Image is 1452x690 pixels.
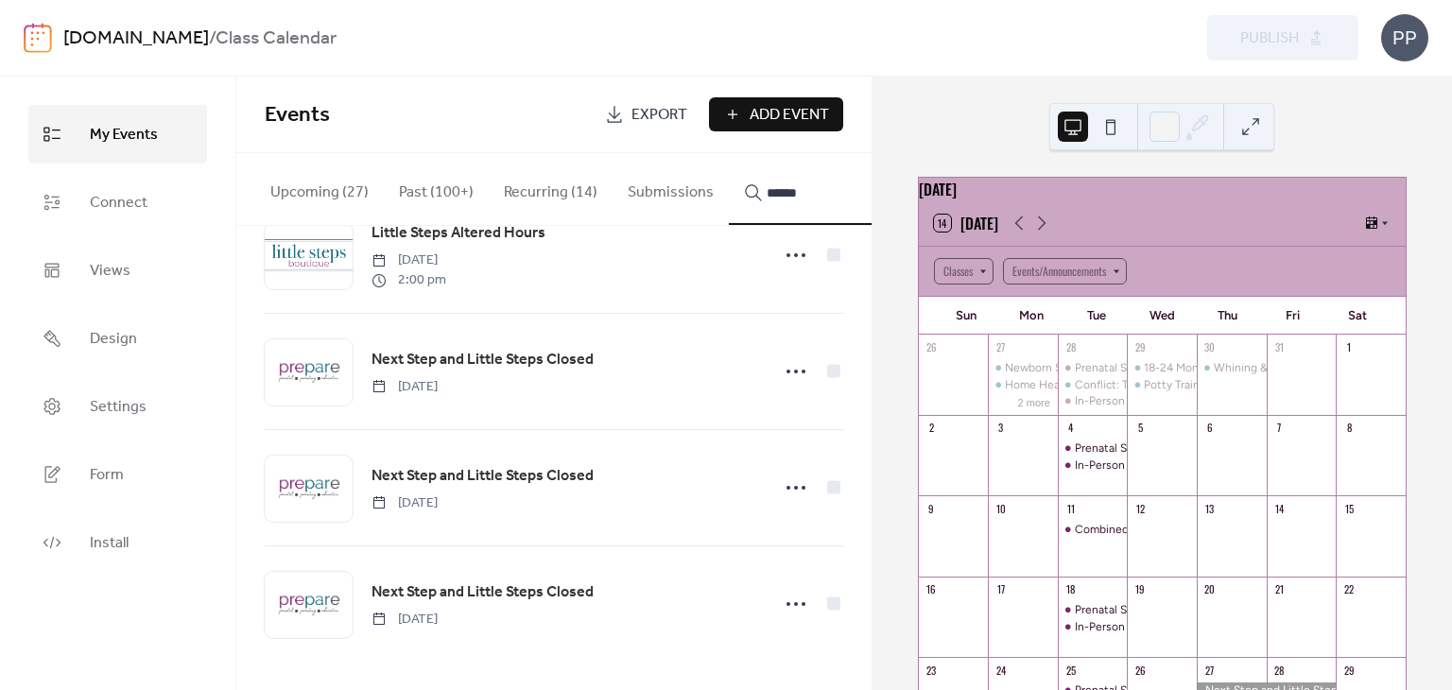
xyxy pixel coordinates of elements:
[1202,582,1217,596] div: 20
[988,360,1058,376] div: Newborn Sickness & Teething Time
[1132,340,1147,354] div: 29
[1058,602,1128,618] div: Prenatal Series
[1341,582,1356,596] div: 22
[1058,377,1128,393] div: Conflict: The Art of & Mastering Communication
[1075,440,1152,457] div: Prenatal Series
[1202,421,1217,435] div: 6
[925,663,939,677] div: 23
[1130,297,1195,335] div: Wed
[372,348,594,372] a: Next Step and Little Steps Closed
[28,309,207,368] a: Design
[631,104,687,127] span: Export
[1325,297,1391,335] div: Sat
[372,250,446,270] span: [DATE]
[1127,377,1197,393] div: Potty Training & Fighting the Impulse to Spend
[1272,582,1287,596] div: 21
[1202,340,1217,354] div: 30
[1063,582,1078,596] div: 18
[1341,663,1356,677] div: 29
[372,221,545,246] a: Little Steps Altered Hours
[919,178,1406,200] div: [DATE]
[1058,619,1128,635] div: In-Person Prenatal Series
[1272,421,1287,435] div: 7
[994,501,1008,515] div: 10
[709,97,843,131] button: Add Event
[994,663,1008,677] div: 24
[1132,421,1147,435] div: 5
[994,582,1008,596] div: 17
[1132,501,1147,515] div: 12
[90,256,130,286] span: Views
[209,21,216,57] b: /
[1075,360,1152,376] div: Prenatal Series
[1075,619,1205,635] div: In-Person Prenatal Series
[1005,360,1231,376] div: Newborn Sickness & [MEDICAL_DATA] Time
[1197,360,1267,376] div: Whining & Tantrums
[1272,501,1287,515] div: 14
[63,21,209,57] a: [DOMAIN_NAME]
[999,297,1064,335] div: Mon
[28,173,207,232] a: Connect
[265,95,330,136] span: Events
[1058,440,1128,457] div: Prenatal Series
[1341,340,1356,354] div: 1
[372,349,594,371] span: Next Step and Little Steps Closed
[591,97,701,131] a: Export
[750,104,829,127] span: Add Event
[988,377,1058,393] div: Home Health & Anger Management
[1075,457,1205,474] div: In-Person Prenatal Series
[489,153,613,223] button: Recurring (14)
[1381,14,1428,61] div: PP
[372,581,594,604] span: Next Step and Little Steps Closed
[1063,340,1078,354] div: 28
[1260,297,1325,335] div: Fri
[1341,421,1356,435] div: 8
[372,464,594,489] a: Next Step and Little Steps Closed
[384,153,489,223] button: Past (100+)
[1075,522,1305,538] div: Combined Prenatal Series – Labor & Delivery
[28,105,207,164] a: My Events
[372,580,594,605] a: Next Step and Little Steps Closed
[1075,377,1324,393] div: Conflict: The Art of & Mastering Communication
[28,241,207,300] a: Views
[1144,360,1352,376] div: 18-24 Month & 24-36 Month Milestones
[255,153,384,223] button: Upcoming (27)
[994,421,1008,435] div: 3
[1058,522,1128,538] div: Combined Prenatal Series – Labor & Delivery
[1058,393,1128,409] div: In-Person Prenatal Series
[1127,360,1197,376] div: 18-24 Month & 24-36 Month Milestones
[1011,393,1058,409] button: 2 more
[90,120,158,150] span: My Events
[1272,663,1287,677] div: 28
[372,270,446,290] span: 2:00 pm
[1144,377,1387,393] div: Potty Training & Fighting the Impulse to Spend
[1005,377,1176,393] div: Home Health & [MEDICAL_DATA]
[934,297,999,335] div: Sun
[372,610,438,630] span: [DATE]
[90,188,147,218] span: Connect
[28,513,207,572] a: Install
[1132,582,1147,596] div: 19
[90,324,137,354] span: Design
[925,582,939,596] div: 16
[28,445,207,504] a: Form
[24,23,52,53] img: logo
[90,392,147,423] span: Settings
[1214,360,1319,376] div: Whining & Tantrums
[1341,501,1356,515] div: 15
[1195,297,1260,335] div: Thu
[1064,297,1130,335] div: Tue
[1075,602,1152,618] div: Prenatal Series
[994,340,1008,354] div: 27
[925,340,939,354] div: 26
[1272,340,1287,354] div: 31
[1132,663,1147,677] div: 26
[613,153,729,223] button: Submissions
[372,465,594,488] span: Next Step and Little Steps Closed
[1063,421,1078,435] div: 4
[1063,501,1078,515] div: 11
[90,460,124,491] span: Form
[372,493,438,513] span: [DATE]
[90,528,129,559] span: Install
